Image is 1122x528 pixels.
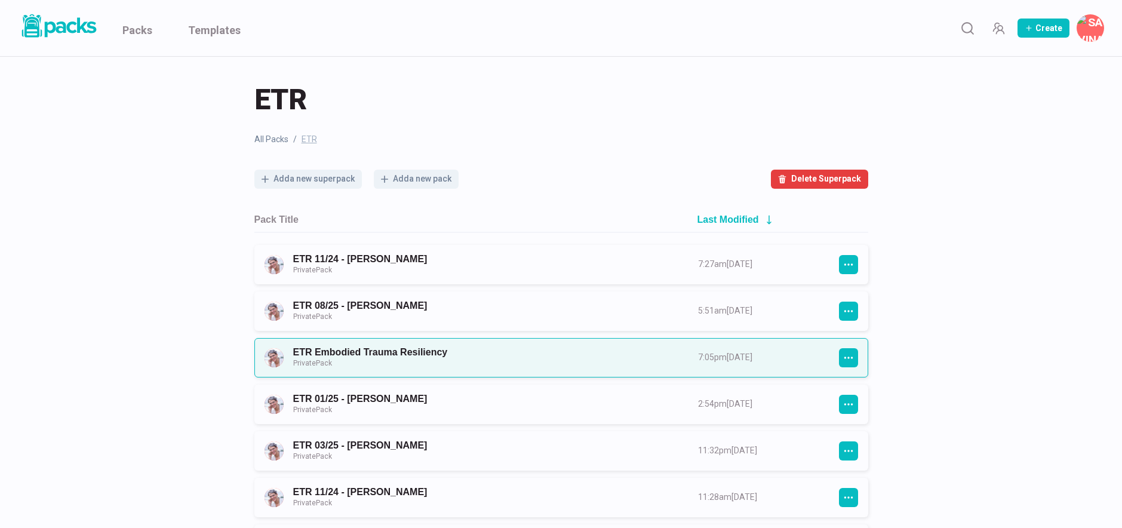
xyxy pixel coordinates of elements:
h2: Pack Title [254,214,299,225]
a: All Packs [254,133,288,146]
span: ETR [302,133,317,146]
button: Delete Superpack [771,170,868,189]
button: Create Pack [1018,19,1069,38]
nav: breadcrumb [254,133,868,146]
button: Adda new pack [374,170,459,189]
button: Savina Tilmann [1077,14,1104,42]
h2: Last Modified [697,214,759,225]
button: Manage Team Invites [986,16,1010,40]
button: Adda new superpack [254,170,362,189]
img: Packs logo [18,12,99,40]
span: ETR [254,81,307,119]
a: Packs logo [18,12,99,44]
button: Search [955,16,979,40]
span: / [293,133,297,146]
